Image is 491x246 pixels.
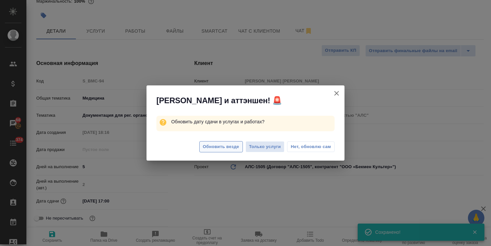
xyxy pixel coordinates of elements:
[171,116,335,128] p: Обновить дату сдачи в услугах и работах?
[156,95,282,106] span: [PERSON_NAME] и аттэншен! 🚨
[291,143,331,150] span: Нет, обновлю сам
[245,141,285,153] button: Только услуги
[199,141,243,153] button: Обновить везде
[287,141,335,152] button: Нет, обновлю сам
[203,143,239,151] span: Обновить везде
[249,143,281,151] span: Только услуги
